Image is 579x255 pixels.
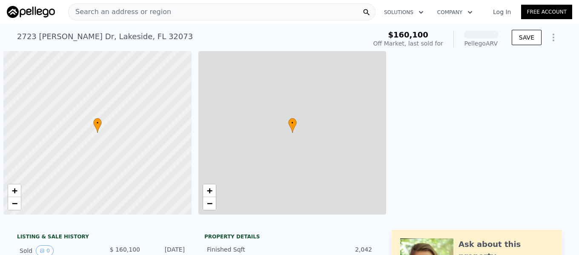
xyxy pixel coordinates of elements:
[206,198,212,209] span: −
[545,29,562,46] button: Show Options
[12,185,17,196] span: +
[93,118,102,133] div: •
[8,197,21,210] a: Zoom out
[430,5,479,20] button: Company
[12,198,17,209] span: −
[17,233,187,242] div: LISTING & SALE HISTORY
[388,30,428,39] span: $160,100
[17,31,193,43] div: 2723 [PERSON_NAME] Dr , Lakeside , FL 32073
[8,184,21,197] a: Zoom in
[377,5,430,20] button: Solutions
[203,184,216,197] a: Zoom in
[69,7,171,17] span: Search an address or region
[110,246,140,253] span: $ 160,100
[483,8,521,16] a: Log In
[512,30,542,45] button: SAVE
[203,197,216,210] a: Zoom out
[288,118,297,133] div: •
[289,245,372,254] div: 2,042
[7,6,55,18] img: Pellego
[93,119,102,127] span: •
[206,185,212,196] span: +
[521,5,572,19] a: Free Account
[464,39,498,48] div: Pellego ARV
[207,245,289,254] div: Finished Sqft
[204,233,375,240] div: Property details
[288,119,297,127] span: •
[373,39,443,48] div: Off Market, last sold for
